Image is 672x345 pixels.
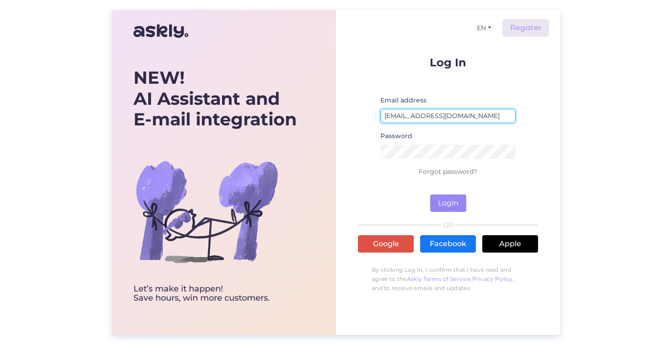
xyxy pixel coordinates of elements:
[430,194,466,212] button: Login
[419,167,477,176] a: Forgot password?
[358,57,538,68] p: Log In
[133,138,280,285] img: bg-askly
[358,261,538,297] p: By clicking Log In, I confirm that I have read and agree to the , , and to receive emails and upd...
[472,275,513,282] a: Privacy Policy
[482,235,538,253] a: Apple
[420,235,476,253] a: Facebook
[473,22,495,35] button: EN
[407,275,471,282] a: Askly Terms of Service
[502,19,549,37] a: Register
[133,285,297,303] div: Let’s make it happen! Save hours, win more customers.
[380,131,412,141] label: Password
[442,222,455,228] span: OR
[133,67,297,130] div: AI Assistant and E-mail integration
[358,235,414,253] a: Google
[380,109,516,123] input: Enter email
[133,67,185,88] b: NEW!
[133,20,188,42] img: Askly
[380,96,427,105] label: Email address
